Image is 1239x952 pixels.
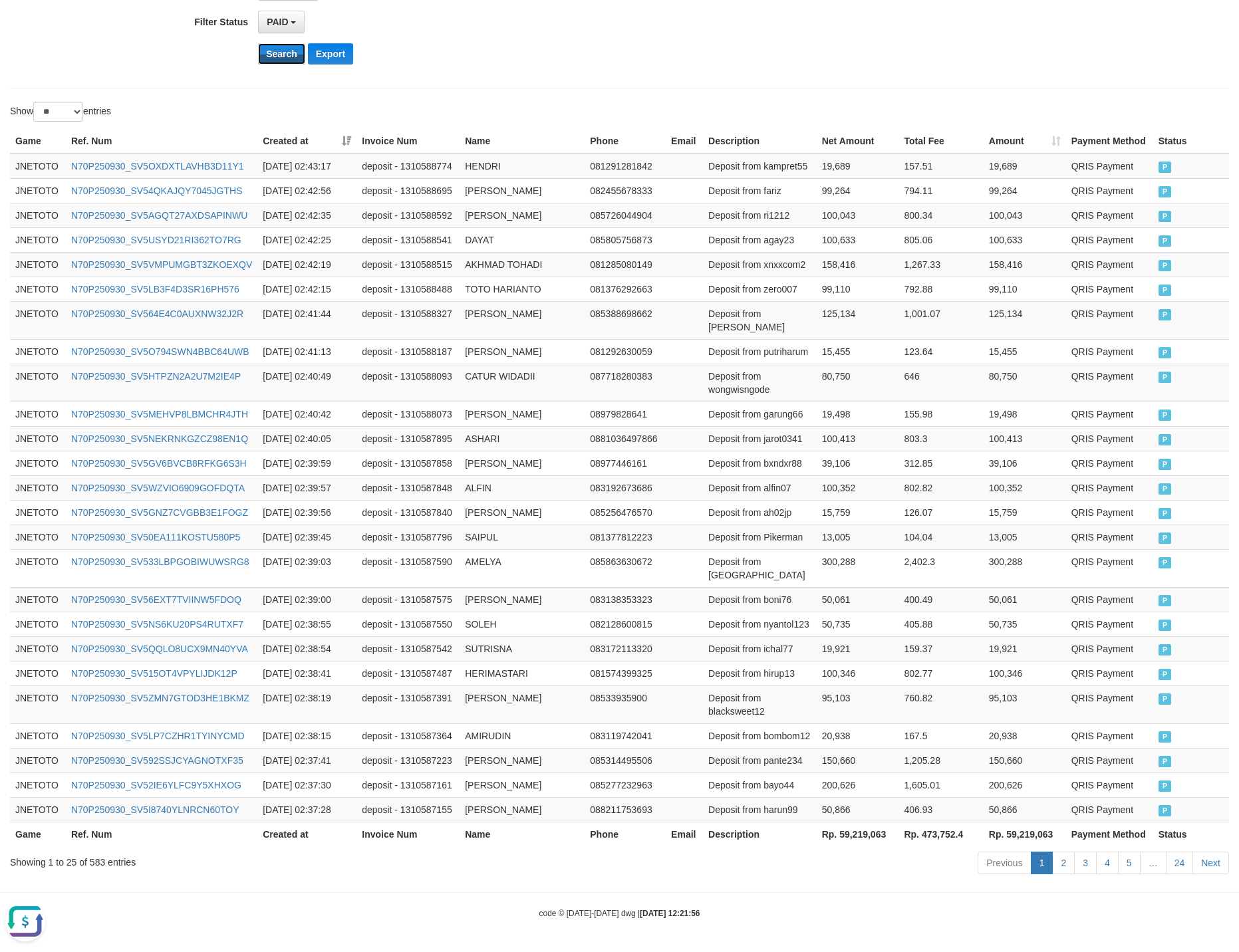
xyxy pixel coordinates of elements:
[585,723,666,748] td: 083119742041
[257,339,356,364] td: [DATE] 02:41:13
[1066,612,1153,636] td: QRIS Payment
[703,129,817,154] th: Description
[984,475,1066,500] td: 100,352
[898,451,983,475] td: 312.85
[984,612,1066,636] td: 50,735
[1066,227,1153,252] td: QRIS Payment
[356,426,460,451] td: deposit - 1310587895
[71,185,243,196] a: N70P250930_SV54QKAJQY7045JGTHS
[703,612,817,636] td: Deposit from nyantol123
[1066,178,1153,203] td: QRIS Payment
[703,723,817,748] td: Deposit from bombom12
[10,525,66,549] td: JNETOTO
[1066,723,1153,748] td: QRIS Payment
[898,661,983,685] td: 802.77
[984,227,1066,252] td: 100,633
[460,129,585,154] th: Name
[1066,129,1153,154] th: Payment Method
[817,154,899,179] td: 19,689
[356,154,460,179] td: deposit - 1310588774
[10,203,66,227] td: JNETOTO
[984,636,1066,661] td: 19,921
[898,549,983,587] td: 2,402.3
[1159,557,1172,568] span: PAID
[10,661,66,685] td: JNETOTO
[703,475,817,500] td: Deposit from alfin07
[10,129,66,154] th: Game
[1159,693,1172,705] span: PAID
[817,364,899,402] td: 80,750
[817,277,899,301] td: 99,110
[257,636,356,661] td: [DATE] 02:38:54
[1066,587,1153,612] td: QRIS Payment
[356,748,460,773] td: deposit - 1310587223
[703,301,817,339] td: Deposit from [PERSON_NAME]
[585,426,666,451] td: 0881036497866
[817,402,899,426] td: 19,498
[1066,364,1153,402] td: QRIS Payment
[257,364,356,402] td: [DATE] 02:40:49
[71,161,244,172] a: N70P250930_SV5OXDXTLAVHB3D11Y1
[460,549,585,587] td: AMELYA
[817,587,899,612] td: 50,061
[585,203,666,227] td: 085726044904
[10,364,66,402] td: JNETOTO
[10,748,66,773] td: JNETOTO
[1066,154,1153,179] td: QRIS Payment
[703,402,817,426] td: Deposit from garung66
[666,129,703,154] th: Email
[817,475,899,500] td: 100,352
[356,301,460,339] td: deposit - 1310588327
[257,748,356,773] td: [DATE] 02:37:41
[978,852,1031,874] a: Previous
[460,252,585,277] td: AKHMAD TOHADI
[898,500,983,525] td: 126.07
[585,402,666,426] td: 08979828641
[460,426,585,451] td: ASHARI
[356,636,460,661] td: deposit - 1310587542
[898,426,983,451] td: 803.3
[257,587,356,612] td: [DATE] 02:39:00
[10,252,66,277] td: JNETOTO
[1159,162,1172,173] span: PAID
[1096,852,1119,874] a: 4
[703,203,817,227] td: Deposit from ri1212
[10,475,66,500] td: JNETOTO
[10,723,66,748] td: JNETOTO
[898,252,983,277] td: 1,267.33
[984,178,1066,203] td: 99,264
[817,525,899,549] td: 13,005
[703,549,817,587] td: Deposit from [GEOGRAPHIC_DATA]
[1159,309,1172,320] span: PAID
[460,227,585,252] td: DAYAT
[356,364,460,402] td: deposit - 1310588093
[1159,211,1172,222] span: PAID
[703,277,817,301] td: Deposit from zero007
[257,178,356,203] td: [DATE] 02:42:56
[356,227,460,252] td: deposit - 1310588541
[898,154,983,179] td: 157.51
[984,426,1066,451] td: 100,413
[1140,852,1167,874] a: …
[1159,410,1172,421] span: PAID
[10,102,111,122] label: Show entries
[71,371,241,382] a: N70P250930_SV5HTPZN2A2U7M2IE4P
[257,500,356,525] td: [DATE] 02:39:56
[703,685,817,723] td: Deposit from blacksweet12
[356,723,460,748] td: deposit - 1310587364
[1159,620,1172,631] span: PAID
[1159,459,1172,470] span: PAID
[10,301,66,339] td: JNETOTO
[585,154,666,179] td: 081291281842
[10,178,66,203] td: JNETOTO
[817,685,899,723] td: 95,103
[71,346,249,357] a: N70P250930_SV5O794SWN4BBC64UWB
[1066,252,1153,277] td: QRIS Payment
[71,668,237,679] a: N70P250930_SV515OT4VPYLIJDK12P
[703,154,817,179] td: Deposit from kampret55
[10,227,66,252] td: JNETOTO
[356,402,460,426] td: deposit - 1310588073
[817,252,899,277] td: 158,416
[460,685,585,723] td: [PERSON_NAME]
[817,301,899,339] td: 125,134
